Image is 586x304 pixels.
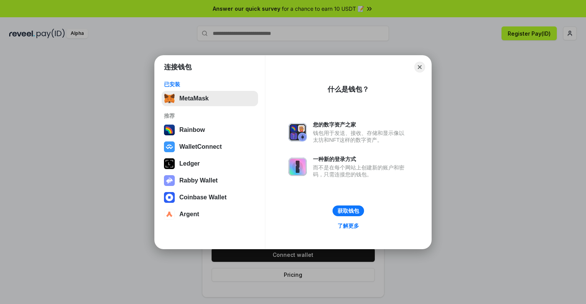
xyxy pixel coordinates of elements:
div: Coinbase Wallet [179,194,227,201]
button: Rainbow [162,122,258,138]
div: 您的数字资产之家 [313,121,408,128]
button: Rabby Wallet [162,173,258,188]
button: Coinbase Wallet [162,190,258,205]
div: 推荐 [164,112,256,119]
div: 而不是在每个网站上创建新的账户和密码，只需连接您的钱包。 [313,164,408,178]
div: 获取钱包 [338,207,359,214]
button: Close [414,62,425,72]
a: 了解更多 [333,221,364,231]
button: 获取钱包 [333,205,364,216]
img: svg+xml,%3Csvg%20width%3D%2228%22%20height%3D%2228%22%20viewBox%3D%220%200%2028%2028%22%20fill%3D... [164,209,175,220]
div: 已安装 [164,81,256,88]
img: svg+xml,%3Csvg%20width%3D%2228%22%20height%3D%2228%22%20viewBox%3D%220%200%2028%2028%22%20fill%3D... [164,141,175,152]
img: svg+xml,%3Csvg%20xmlns%3D%22http%3A%2F%2Fwww.w3.org%2F2000%2Fsvg%22%20fill%3D%22none%22%20viewBox... [288,158,307,176]
img: svg+xml,%3Csvg%20xmlns%3D%22http%3A%2F%2Fwww.w3.org%2F2000%2Fsvg%22%20fill%3D%22none%22%20viewBox... [288,123,307,141]
div: MetaMask [179,95,209,102]
div: 了解更多 [338,222,359,229]
button: Argent [162,207,258,222]
img: svg+xml,%3Csvg%20xmlns%3D%22http%3A%2F%2Fwww.w3.org%2F2000%2Fsvg%22%20fill%3D%22none%22%20viewBox... [164,175,175,186]
img: svg+xml,%3Csvg%20fill%3D%22none%22%20height%3D%2233%22%20viewBox%3D%220%200%2035%2033%22%20width%... [164,93,175,104]
img: svg+xml,%3Csvg%20width%3D%22120%22%20height%3D%22120%22%20viewBox%3D%220%200%20120%20120%22%20fil... [164,125,175,135]
h1: 连接钱包 [164,62,192,72]
div: Argent [179,211,199,218]
div: 钱包用于发送、接收、存储和显示像以太坊和NFT这样的数字资产。 [313,130,408,143]
button: WalletConnect [162,139,258,154]
div: 一种新的登录方式 [313,156,408,163]
div: 什么是钱包？ [328,85,369,94]
div: Ledger [179,160,200,167]
button: MetaMask [162,91,258,106]
button: Ledger [162,156,258,171]
img: svg+xml,%3Csvg%20xmlns%3D%22http%3A%2F%2Fwww.w3.org%2F2000%2Fsvg%22%20width%3D%2228%22%20height%3... [164,158,175,169]
div: Rabby Wallet [179,177,218,184]
div: Rainbow [179,127,205,133]
div: WalletConnect [179,143,222,150]
img: svg+xml,%3Csvg%20width%3D%2228%22%20height%3D%2228%22%20viewBox%3D%220%200%2028%2028%22%20fill%3D... [164,192,175,203]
